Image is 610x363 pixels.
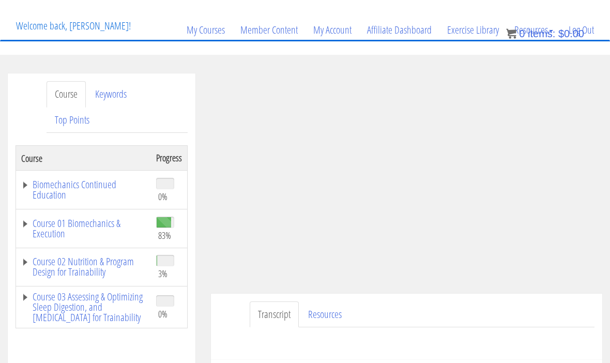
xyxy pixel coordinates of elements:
[561,5,602,55] a: Log Out
[306,5,359,55] a: My Account
[21,256,146,277] a: Course 02 Nutrition & Program Design for Trainability
[158,268,167,279] span: 3%
[21,292,146,323] a: Course 03 Assessing & Optimizing Sleep Digestion, and [MEDICAL_DATA] for Trainability
[16,146,151,171] th: Course
[158,230,171,241] span: 83%
[8,5,139,47] p: Welcome back, [PERSON_NAME]!
[507,5,561,55] a: Resources
[151,146,188,171] th: Progress
[558,28,584,39] bdi: 0.00
[558,28,564,39] span: $
[21,179,146,200] a: Biomechanics Continued Education
[519,28,525,39] span: 0
[233,5,306,55] a: Member Content
[250,301,299,328] a: Transcript
[439,5,507,55] a: Exercise Library
[21,218,146,239] a: Course 01 Biomechanics & Execution
[528,28,555,39] span: items:
[179,5,233,55] a: My Courses
[47,107,98,133] a: Top Points
[158,308,167,320] span: 0%
[506,28,516,39] img: icon11.png
[47,81,86,108] a: Course
[359,5,439,55] a: Affiliate Dashboard
[87,81,135,108] a: Keywords
[300,301,350,328] a: Resources
[506,28,584,39] a: 0 items: $0.00
[158,191,167,202] span: 0%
